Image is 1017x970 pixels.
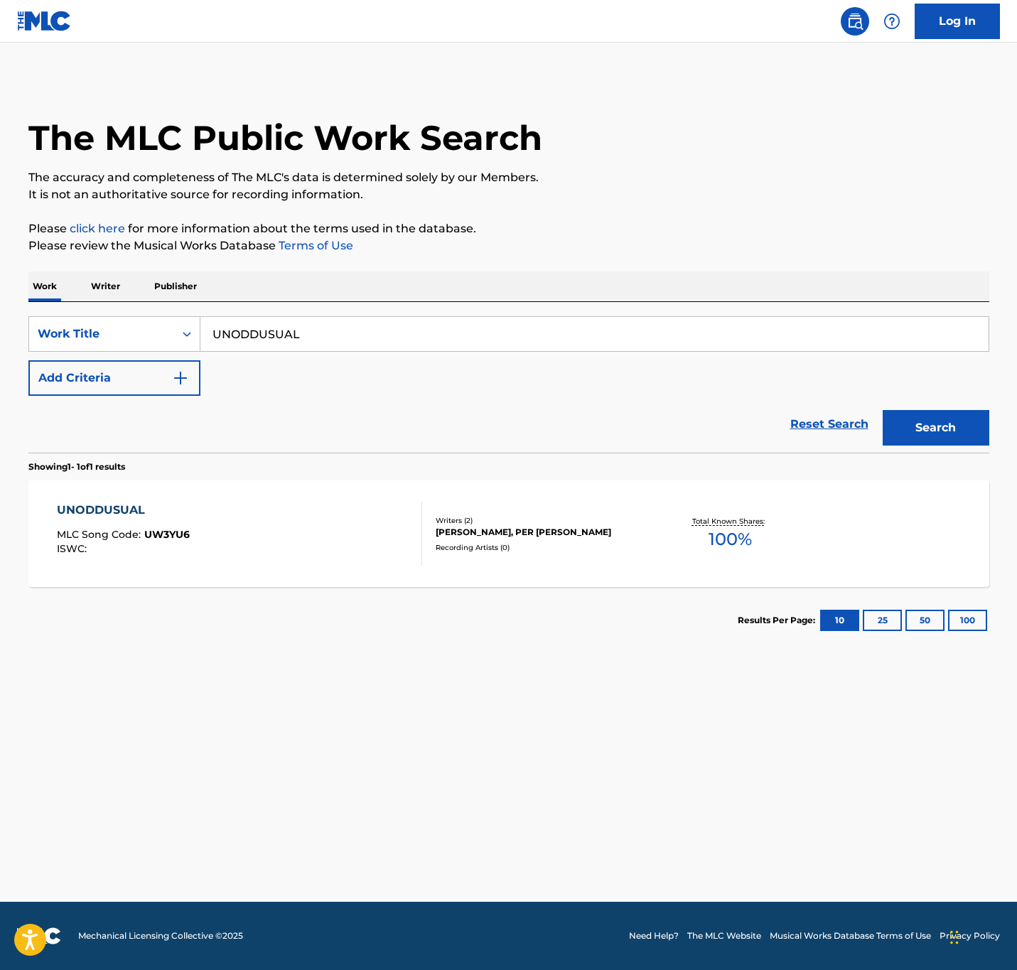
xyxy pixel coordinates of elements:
a: Terms of Use [276,239,353,252]
img: 9d2ae6d4665cec9f34b9.svg [172,370,189,387]
button: Search [883,410,989,446]
a: Log In [915,4,1000,39]
a: UNODDUSUALMLC Song Code:UW3YU6ISWC:Writers (2)[PERSON_NAME], PER [PERSON_NAME]Recording Artists (... [28,480,989,587]
p: Please for more information about the terms used in the database. [28,220,989,237]
span: ISWC : [57,542,90,555]
img: logo [17,927,61,944]
h1: The MLC Public Work Search [28,117,542,159]
img: MLC Logo [17,11,72,31]
div: Drag [950,916,959,959]
span: MLC Song Code : [57,528,144,541]
button: 50 [905,610,945,631]
p: Work [28,271,61,301]
a: Musical Works Database Terms of Use [770,929,931,942]
form: Search Form [28,316,989,453]
button: 100 [948,610,987,631]
p: Please review the Musical Works Database [28,237,989,254]
p: Total Known Shares: [692,516,768,527]
p: It is not an authoritative source for recording information. [28,186,989,203]
p: Showing 1 - 1 of 1 results [28,460,125,473]
button: 10 [820,610,859,631]
button: 25 [863,610,902,631]
div: [PERSON_NAME], PER [PERSON_NAME] [436,526,650,539]
a: Reset Search [783,409,876,440]
a: Privacy Policy [940,929,1000,942]
a: The MLC Website [687,929,761,942]
p: Results Per Page: [738,614,819,627]
button: Add Criteria [28,360,200,396]
span: Mechanical Licensing Collective © 2025 [78,929,243,942]
p: Publisher [150,271,201,301]
div: Help [878,7,906,36]
a: Need Help? [629,929,679,942]
a: Public Search [841,7,869,36]
p: Writer [87,271,124,301]
div: Writers ( 2 ) [436,515,650,526]
div: Recording Artists ( 0 ) [436,542,650,553]
div: Work Title [38,325,166,343]
span: 100 % [709,527,752,552]
img: search [846,13,863,30]
iframe: Chat Widget [946,902,1017,970]
div: UNODDUSUAL [57,502,190,519]
a: click here [70,222,125,235]
span: UW3YU6 [144,528,190,541]
p: The accuracy and completeness of The MLC's data is determined solely by our Members. [28,169,989,186]
img: help [883,13,900,30]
